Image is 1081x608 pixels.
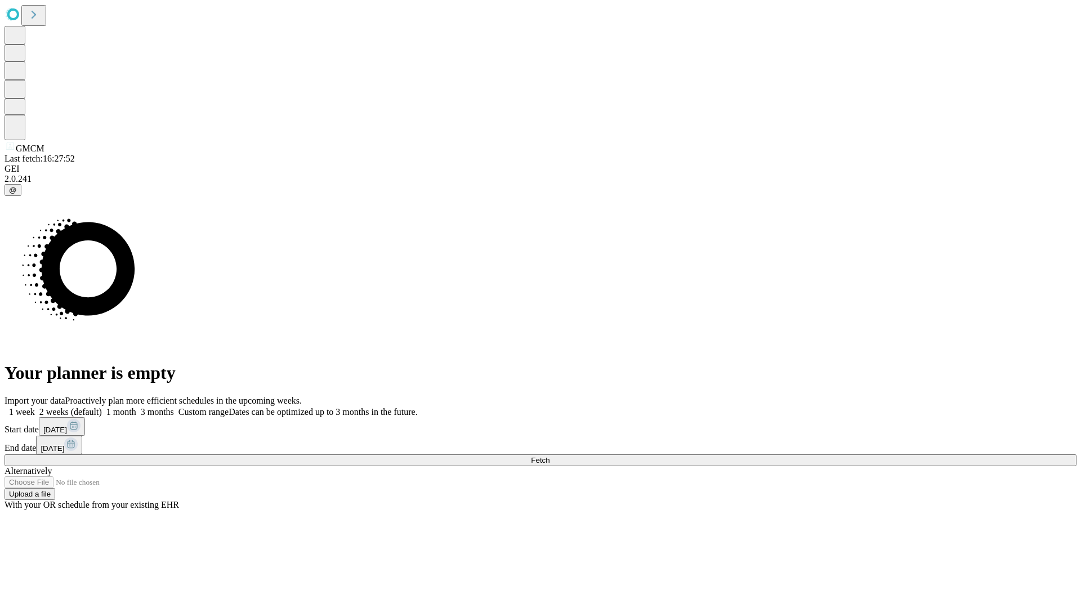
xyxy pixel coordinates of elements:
[5,174,1076,184] div: 2.0.241
[5,436,1076,454] div: End date
[5,154,75,163] span: Last fetch: 16:27:52
[5,396,65,405] span: Import your data
[39,407,102,417] span: 2 weeks (default)
[5,500,179,509] span: With your OR schedule from your existing EHR
[5,417,1076,436] div: Start date
[65,396,302,405] span: Proactively plan more efficient schedules in the upcoming weeks.
[5,466,52,476] span: Alternatively
[5,184,21,196] button: @
[16,144,44,153] span: GMCM
[531,456,550,464] span: Fetch
[5,164,1076,174] div: GEI
[229,407,417,417] span: Dates can be optimized up to 3 months in the future.
[9,186,17,194] span: @
[39,417,85,436] button: [DATE]
[5,363,1076,383] h1: Your planner is empty
[178,407,229,417] span: Custom range
[41,444,64,453] span: [DATE]
[5,488,55,500] button: Upload a file
[5,454,1076,466] button: Fetch
[141,407,174,417] span: 3 months
[43,426,67,434] span: [DATE]
[106,407,136,417] span: 1 month
[36,436,82,454] button: [DATE]
[9,407,35,417] span: 1 week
